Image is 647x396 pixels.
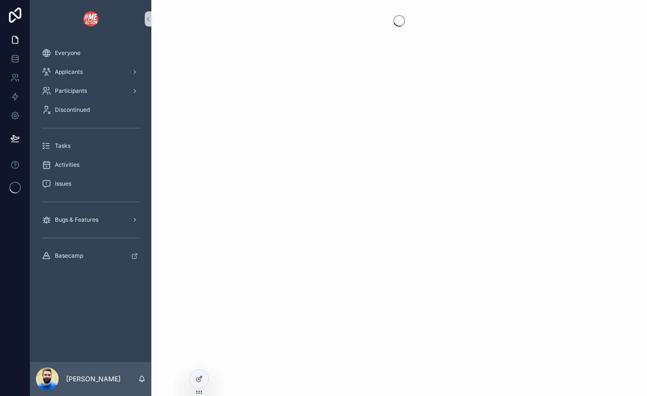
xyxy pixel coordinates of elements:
[36,175,146,192] a: Issues
[55,180,71,188] span: Issues
[36,137,146,154] a: Tasks
[36,247,146,264] a: Basecamp
[55,49,80,57] span: Everyone
[55,216,98,224] span: Bugs & Features
[55,106,90,114] span: Discontinued
[36,45,146,62] a: Everyone
[36,211,146,228] a: Bugs & Features
[36,63,146,81] a: Applicants
[36,156,146,173] a: Activities
[55,87,87,95] span: Participants
[55,161,79,169] span: Activities
[83,11,98,27] img: App logo
[30,38,151,277] div: scrollable content
[55,142,70,150] span: Tasks
[66,374,121,384] p: [PERSON_NAME]
[36,82,146,99] a: Participants
[55,252,83,260] span: Basecamp
[55,68,83,76] span: Applicants
[36,101,146,118] a: Discontinued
